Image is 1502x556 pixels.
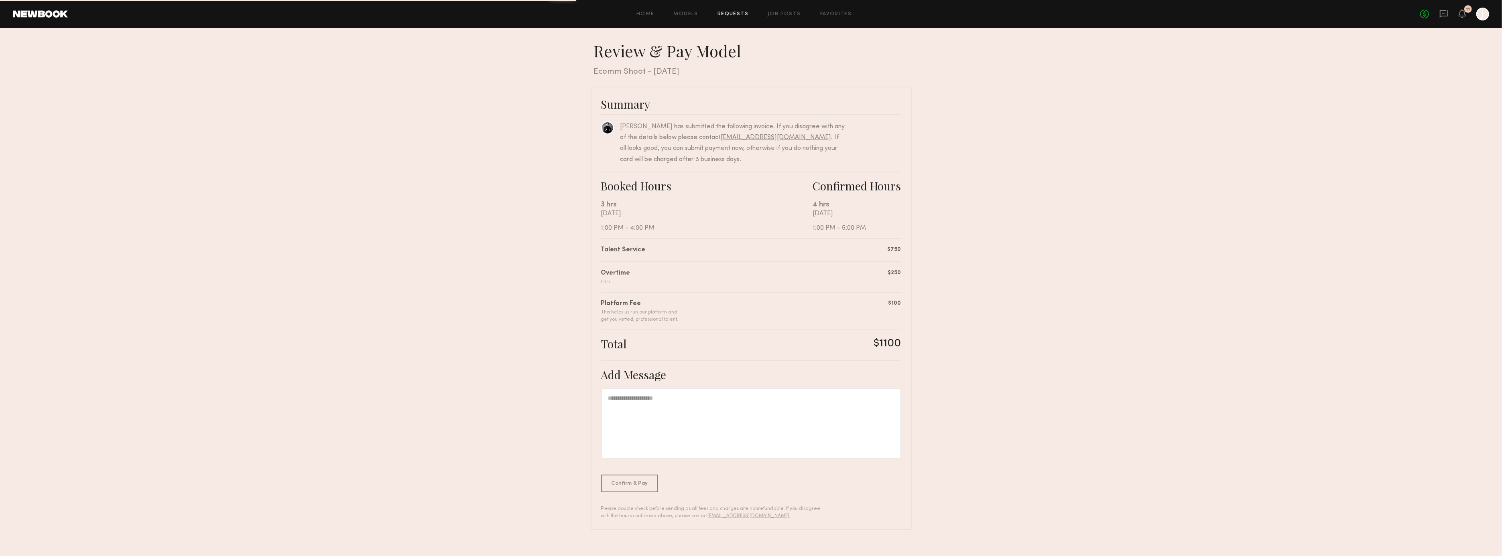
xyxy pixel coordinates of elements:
div: 11 [1466,7,1470,12]
a: Job Posts [768,12,801,17]
div: Add Message [601,368,901,382]
div: [PERSON_NAME] has submitted the following invoice. If you disagree with any of the details below ... [620,121,846,165]
div: Ecomm Shoot - [DATE] [594,67,912,77]
div: Review & Pay Model [594,41,912,61]
a: Models [674,12,698,17]
div: $250 [888,269,901,277]
a: Home [636,12,654,17]
div: $750 [888,245,901,254]
div: Overtime [601,269,630,278]
div: [DATE] 1:00 PM - 5:00 PM [813,210,901,232]
div: Total [601,337,627,351]
div: Talent Service [601,245,646,255]
div: Please double check before sending as all fees and charges are nonrefundable. If you disagree wit... [601,505,826,520]
div: 4 hrs [813,199,901,210]
div: 1 hrs [601,278,630,285]
a: J [1476,8,1489,20]
div: Confirmed Hours [813,179,901,193]
a: Requests [717,12,748,17]
a: Favorites [820,12,852,17]
div: Platform Fee [601,299,679,309]
a: [EMAIL_ADDRESS][DOMAIN_NAME] [721,134,831,141]
div: 3 hrs [601,199,813,210]
div: Summary [601,97,901,111]
div: $100 [888,299,901,307]
div: Booked Hours [601,179,813,193]
div: This helps us run our platform and get you vetted, professional talent. [601,309,679,323]
div: $1100 [874,337,901,351]
a: [EMAIL_ADDRESS][DOMAIN_NAME] [708,514,790,518]
div: [DATE] 1:00 PM - 4:00 PM [601,210,813,232]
